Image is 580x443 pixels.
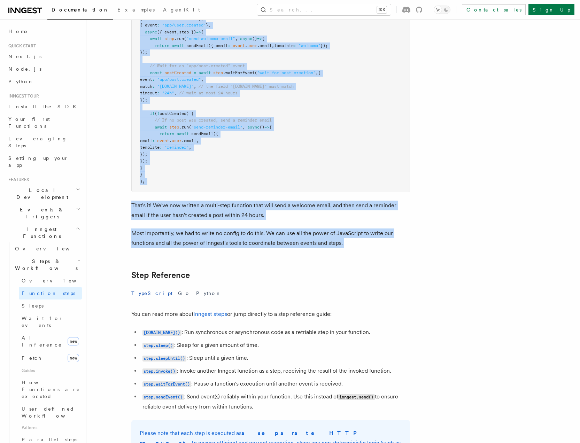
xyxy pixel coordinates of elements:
[245,43,247,48] span: .
[142,381,191,387] code: step.waitForEvent()
[155,16,199,21] span: "activation-email"
[178,286,191,301] button: Go
[434,6,450,14] button: Toggle dark mode
[206,23,208,28] span: }
[155,125,167,130] span: await
[19,403,82,422] a: User-defined Workflows
[131,270,190,280] a: Step Reference
[162,91,174,95] span: "24h"
[6,43,36,49] span: Quick start
[12,255,82,274] button: Steps & Workflows
[142,368,177,374] code: step.invoke()
[196,138,199,143] span: ,
[6,75,82,88] a: Python
[140,145,160,150] span: template
[22,316,63,328] span: Wait for events
[257,43,272,48] span: .email
[19,312,82,332] a: Wait for events
[150,63,245,68] span: // Wait for an "app/post.created" event
[22,437,77,442] span: Parallel steps
[8,116,50,129] span: Your first Functions
[68,354,79,362] span: new
[19,287,82,300] a: Function steps
[15,246,87,251] span: Overview
[157,84,194,89] span: "[DOMAIN_NAME]"
[208,43,228,48] span: ({ email
[145,30,157,34] span: async
[338,394,375,400] code: inngest.send()
[157,111,160,116] span: !
[19,422,82,433] span: Patterns
[142,343,174,349] code: step.sleep()
[142,393,184,400] a: step.sendEvent()
[157,77,201,82] span: "app/post.created"
[235,36,238,41] span: ,
[140,16,150,21] span: { id
[257,70,316,75] span: "wait-for-post-creation"
[242,125,245,130] span: ,
[189,145,191,150] span: ,
[6,93,39,99] span: Inngest tour
[177,30,179,34] span: ,
[233,43,245,48] span: event
[8,28,28,35] span: Home
[140,152,147,157] span: });
[6,203,82,223] button: Events & Triggers
[6,100,82,113] a: Install the SDK
[172,138,181,143] span: user
[169,138,172,143] span: .
[199,84,294,89] span: // the field "[DOMAIN_NAME]" must match
[179,30,196,34] span: step })
[228,43,230,48] span: :
[140,353,410,363] li: : Sleep until a given time.
[142,342,174,348] a: step.sleep()
[6,113,82,132] a: Your first Functions
[164,70,191,75] span: postCreated
[140,158,147,163] span: });
[157,23,160,28] span: :
[8,136,67,148] span: Leveraging Steps
[257,4,391,15] button: Search...⌘K
[159,2,204,19] a: AgentKit
[316,70,318,75] span: ,
[247,125,260,130] span: async
[318,70,320,75] span: {
[22,290,75,296] span: Function steps
[199,16,201,21] span: }
[150,70,162,75] span: const
[8,54,41,59] span: Next.js
[142,367,177,374] a: step.invoke()
[194,70,196,75] span: =
[160,145,162,150] span: :
[181,138,196,143] span: .email
[294,43,296,48] span: :
[22,355,42,361] span: Fetch
[162,23,206,28] span: "app/user.created"
[140,91,157,95] span: timeout
[163,7,200,13] span: AgentKit
[142,380,191,387] a: step.waitForEvent()
[140,23,157,28] span: { event
[320,43,328,48] span: });
[191,125,242,130] span: "send-reminder-email"
[47,2,113,20] a: Documentation
[528,4,574,15] a: Sign Up
[8,79,34,84] span: Python
[6,152,82,171] a: Setting up your app
[191,131,213,136] span: sendEmail
[299,43,320,48] span: "welcome"
[8,104,80,109] span: Install the SDK
[113,2,159,19] a: Examples
[19,332,82,351] a: AI Inferencenew
[174,91,177,95] span: ,
[189,125,191,130] span: (
[177,131,189,136] span: await
[377,6,387,13] kbd: ⌘K
[6,226,75,240] span: Inngest Functions
[131,309,410,319] p: You can read more about or jump directly to a step reference guide:
[160,111,194,116] span: postCreated) {
[8,66,41,72] span: Node.js
[164,36,174,41] span: step
[179,125,189,130] span: .run
[157,30,177,34] span: ({ event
